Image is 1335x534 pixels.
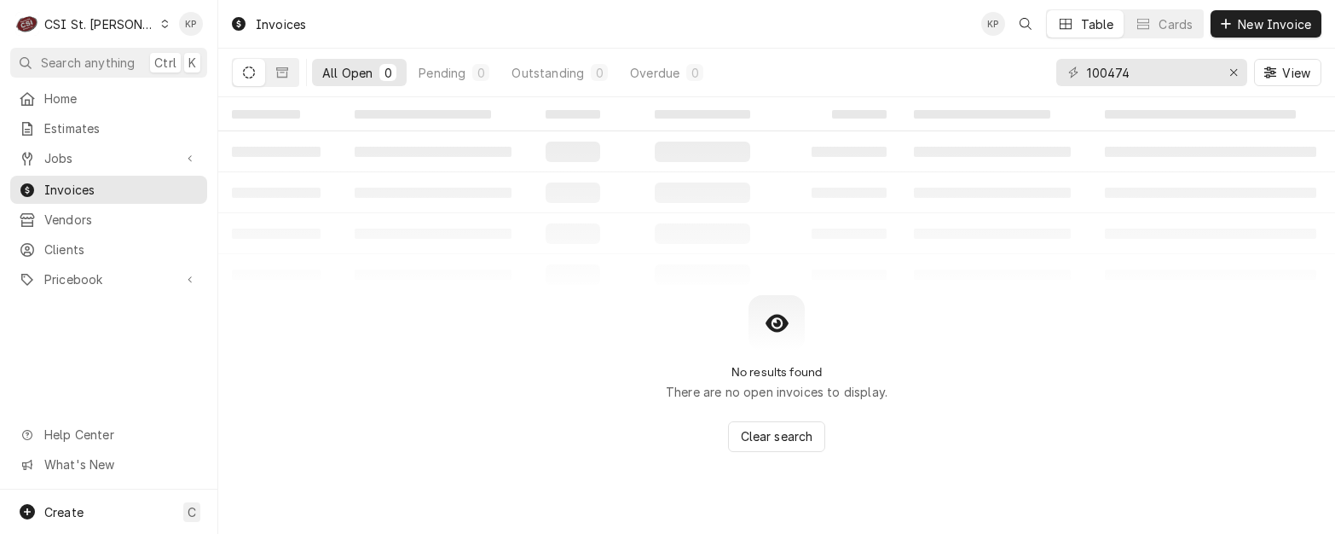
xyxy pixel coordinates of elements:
table: All Open Invoices List Loading [218,97,1335,295]
div: 0 [690,64,700,82]
a: Home [10,84,207,113]
span: Search anything [41,54,135,72]
button: New Invoice [1211,10,1321,38]
span: ‌ [232,110,300,119]
span: Clients [44,241,199,258]
div: 0 [594,64,604,82]
button: Clear search [728,421,826,452]
a: Clients [10,235,207,264]
span: Pricebook [44,270,173,288]
a: Invoices [10,176,207,204]
div: All Open [322,64,373,82]
a: Go to Jobs [10,144,207,172]
span: ‌ [655,110,750,119]
span: ‌ [914,110,1050,119]
input: Keyword search [1087,59,1215,86]
span: View [1279,64,1314,82]
div: Kym Parson's Avatar [981,12,1005,36]
div: Overdue [630,64,679,82]
span: ‌ [355,110,491,119]
button: View [1254,59,1321,86]
button: Erase input [1220,59,1247,86]
div: Pending [419,64,465,82]
span: Jobs [44,149,173,167]
span: Clear search [737,427,817,445]
span: ‌ [832,110,887,119]
h2: No results found [731,365,823,380]
span: Create [44,505,84,519]
a: Go to Help Center [10,421,207,449]
span: C [188,503,196,521]
div: CSI St. Louis's Avatar [15,12,39,36]
span: Home [44,90,199,107]
a: Vendors [10,206,207,234]
span: ‌ [546,110,600,119]
a: Estimates [10,114,207,142]
button: Open search [1012,10,1039,38]
span: What's New [44,456,197,473]
div: Kym Parson's Avatar [179,12,203,36]
span: New Invoice [1234,15,1315,33]
div: CSI St. [PERSON_NAME] [44,15,155,33]
div: Outstanding [511,64,584,82]
a: Go to What's New [10,450,207,479]
div: Table [1081,15,1114,33]
span: Help Center [44,426,197,444]
span: ‌ [1105,110,1296,119]
div: 0 [476,64,486,82]
span: Estimates [44,119,199,137]
p: There are no open invoices to display. [666,383,887,401]
span: Ctrl [154,54,176,72]
span: Vendors [44,211,199,229]
div: 0 [383,64,393,82]
div: Cards [1159,15,1193,33]
div: KP [981,12,1005,36]
span: K [188,54,196,72]
div: C [15,12,39,36]
div: KP [179,12,203,36]
button: Search anythingCtrlK [10,48,207,78]
a: Go to Pricebook [10,265,207,293]
span: Invoices [44,181,199,199]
